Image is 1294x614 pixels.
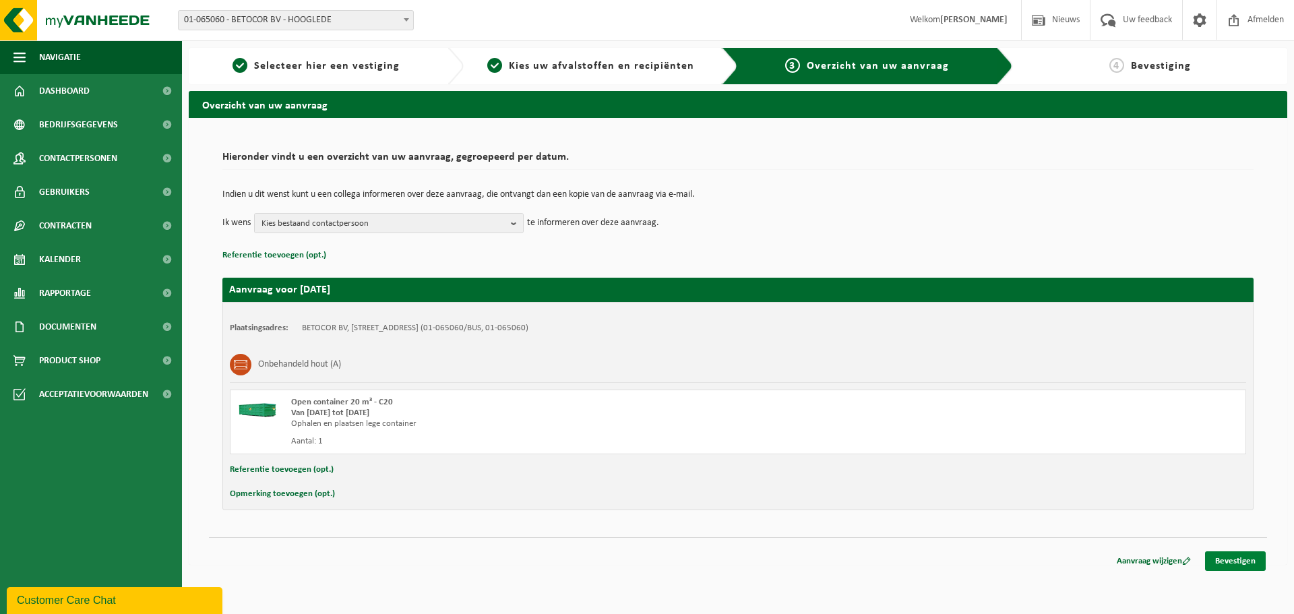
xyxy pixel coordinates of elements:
span: Kies uw afvalstoffen en recipiënten [509,61,694,71]
span: Bevestiging [1131,61,1191,71]
span: 1 [233,58,247,73]
span: 4 [1109,58,1124,73]
a: 2Kies uw afvalstoffen en recipiënten [470,58,712,74]
h3: Onbehandeld hout (A) [258,354,341,375]
span: Open container 20 m³ - C20 [291,398,393,406]
span: Navigatie [39,40,81,74]
p: Indien u dit wenst kunt u een collega informeren over deze aanvraag, die ontvangt dan een kopie v... [222,190,1254,199]
span: Dashboard [39,74,90,108]
p: te informeren over deze aanvraag. [527,213,659,233]
span: 2 [487,58,502,73]
h2: Hieronder vindt u een overzicht van uw aanvraag, gegroepeerd per datum. [222,152,1254,170]
span: Contracten [39,209,92,243]
button: Kies bestaand contactpersoon [254,213,524,233]
a: 1Selecteer hier een vestiging [195,58,437,74]
div: Aantal: 1 [291,436,792,447]
strong: Plaatsingsadres: [230,324,288,332]
img: HK-XC-20-GN-00.png [237,397,278,417]
span: Kies bestaand contactpersoon [261,214,505,234]
span: 3 [785,58,800,73]
button: Referentie toevoegen (opt.) [230,461,334,479]
strong: Aanvraag voor [DATE] [229,284,330,295]
span: Contactpersonen [39,142,117,175]
span: Kalender [39,243,81,276]
button: Opmerking toevoegen (opt.) [230,485,335,503]
h2: Overzicht van uw aanvraag [189,91,1287,117]
button: Referentie toevoegen (opt.) [222,247,326,264]
span: Overzicht van uw aanvraag [807,61,949,71]
a: Bevestigen [1205,551,1266,571]
span: 01-065060 - BETOCOR BV - HOOGLEDE [179,11,413,30]
div: Ophalen en plaatsen lege container [291,419,792,429]
span: 01-065060 - BETOCOR BV - HOOGLEDE [178,10,414,30]
td: BETOCOR BV, [STREET_ADDRESS] (01-065060/BUS, 01-065060) [302,323,528,334]
span: Product Shop [39,344,100,377]
strong: [PERSON_NAME] [940,15,1008,25]
p: Ik wens [222,213,251,233]
strong: Van [DATE] tot [DATE] [291,408,369,417]
a: Aanvraag wijzigen [1107,551,1201,571]
iframe: chat widget [7,584,225,614]
span: Documenten [39,310,96,344]
span: Gebruikers [39,175,90,209]
span: Rapportage [39,276,91,310]
span: Acceptatievoorwaarden [39,377,148,411]
span: Bedrijfsgegevens [39,108,118,142]
span: Selecteer hier een vestiging [254,61,400,71]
